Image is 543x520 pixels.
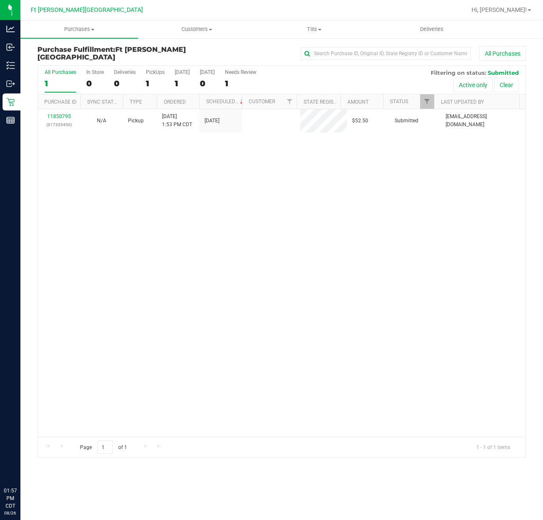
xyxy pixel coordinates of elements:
[6,79,15,88] inline-svg: Outbound
[256,20,373,38] a: Tills
[200,79,215,88] div: 0
[453,78,493,92] button: Active only
[479,46,526,61] button: All Purchases
[304,99,348,105] a: State Registry ID
[86,79,104,88] div: 0
[205,117,219,125] span: [DATE]
[44,99,77,105] a: Purchase ID
[409,25,455,33] span: Deliveries
[146,79,165,88] div: 1
[6,116,15,124] inline-svg: Reports
[37,46,200,61] h3: Purchase Fulfillment:
[43,121,75,129] p: (317335450)
[347,99,369,105] a: Amount
[45,69,76,75] div: All Purchases
[301,47,471,60] input: Search Purchase ID, Original ID, State Registry ID or Customer Name...
[45,79,76,88] div: 1
[420,94,434,109] a: Filter
[146,69,165,75] div: PickUps
[6,98,15,106] inline-svg: Retail
[352,117,368,125] span: $52.50
[47,113,71,119] a: 11850795
[162,113,192,129] span: [DATE] 1:53 PM CDT
[128,117,144,125] span: Pickup
[114,69,136,75] div: Deliveries
[390,99,408,105] a: Status
[6,61,15,70] inline-svg: Inventory
[175,79,190,88] div: 1
[373,20,491,38] a: Deliveries
[37,45,186,61] span: Ft [PERSON_NAME][GEOGRAPHIC_DATA]
[488,69,519,76] span: Submitted
[446,113,520,129] span: [EMAIL_ADDRESS][DOMAIN_NAME]
[6,25,15,33] inline-svg: Analytics
[395,117,418,125] span: Submitted
[256,25,373,33] span: Tills
[472,6,527,13] span: Hi, [PERSON_NAME]!
[114,79,136,88] div: 0
[20,20,138,38] a: Purchases
[87,99,120,105] a: Sync Status
[130,99,142,105] a: Type
[206,99,245,105] a: Scheduled
[469,441,517,453] span: 1 - 1 of 1 items
[97,441,113,454] input: 1
[283,94,297,109] a: Filter
[200,69,215,75] div: [DATE]
[225,79,256,88] div: 1
[164,99,186,105] a: Ordered
[86,69,104,75] div: In Store
[20,25,138,33] span: Purchases
[431,69,486,76] span: Filtering on status:
[225,69,256,75] div: Needs Review
[441,99,484,105] a: Last Updated By
[31,6,143,14] span: Ft [PERSON_NAME][GEOGRAPHIC_DATA]
[97,117,106,125] button: N/A
[9,452,34,478] iframe: Resource center
[494,78,519,92] button: Clear
[4,510,17,516] p: 08/26
[97,118,106,124] span: Not Applicable
[4,487,17,510] p: 01:57 PM CDT
[139,25,256,33] span: Customers
[175,69,190,75] div: [DATE]
[73,441,134,454] span: Page of 1
[138,20,256,38] a: Customers
[249,99,275,105] a: Customer
[6,43,15,51] inline-svg: Inbound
